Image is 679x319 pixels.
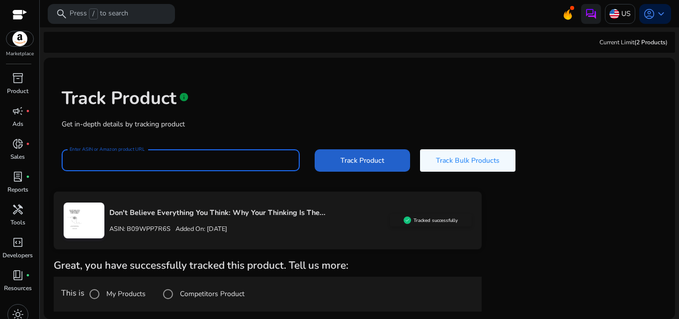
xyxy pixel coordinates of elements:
[54,259,482,272] h4: Great, you have successfully tracked this product. Tell us more:
[56,8,68,20] span: search
[12,269,24,281] span: book_4
[109,208,390,218] p: Don't Believe Everything You Think: Why Your Thinking Is The...
[109,224,170,234] p: ASIN: B09WPP7R6S
[340,155,384,166] span: Track Product
[436,155,500,166] span: Track Bulk Products
[10,152,25,161] p: Sales
[26,109,30,113] span: fiber_manual_record
[62,88,176,109] h1: Track Product
[70,8,128,19] p: Press to search
[621,5,631,22] p: US
[12,119,23,128] p: Ads
[2,251,33,260] p: Developers
[12,105,24,117] span: campaign
[7,87,28,96] p: Product
[26,175,30,179] span: fiber_manual_record
[420,149,515,172] button: Track Bulk Products
[4,284,32,293] p: Resources
[62,119,657,129] p: Get in-depth details by tracking product
[12,171,24,183] span: lab_profile
[12,236,24,248] span: code_blocks
[6,31,33,46] img: amazon.svg
[104,289,146,299] label: My Products
[655,8,667,20] span: keyboard_arrow_down
[12,72,24,84] span: inventory_2
[26,273,30,277] span: fiber_manual_record
[315,149,410,172] button: Track Product
[609,9,619,19] img: us.svg
[12,138,24,150] span: donut_small
[643,8,655,20] span: account_circle
[7,185,28,194] p: Reports
[54,277,482,312] div: This is
[404,216,411,224] img: sellerapp_active
[12,204,24,215] span: handyman
[599,38,668,47] div: Current Limit )
[26,142,30,146] span: fiber_manual_record
[414,217,458,223] h5: Tracked successfully
[89,8,98,19] span: /
[6,50,34,58] p: Marketplace
[10,218,25,227] p: Tools
[179,92,189,102] span: info
[634,38,666,46] span: (2 Products
[170,224,227,234] p: Added On: [DATE]
[70,146,145,153] mat-label: Enter ASIN or Amazon product URL
[64,208,86,230] img: 51Tu7w-uEdL.jpg
[178,289,245,299] label: Competitors Product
